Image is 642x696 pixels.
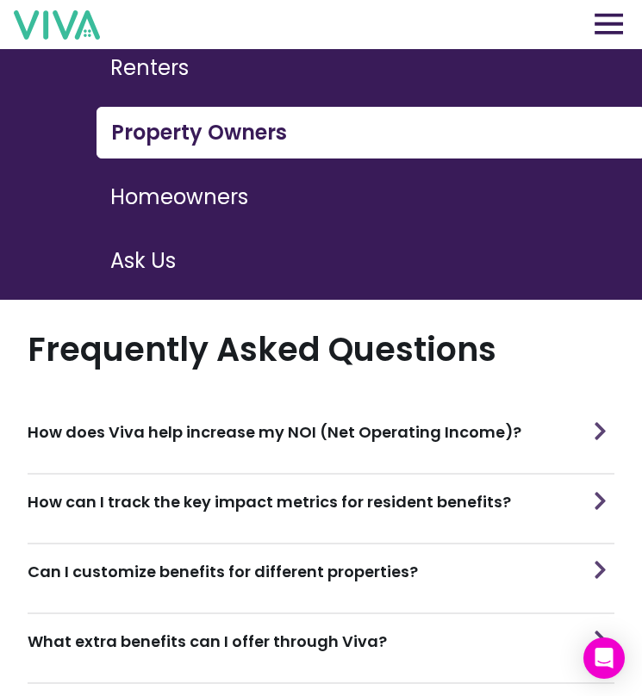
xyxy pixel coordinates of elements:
[28,327,614,372] h1: Frequently Asked Questions
[28,560,418,583] h3: Can I customize benefits for different properties?
[28,405,614,459] div: How does Viva help increase my NOI (Net Operating Income)?arrow for minimizing
[588,631,613,649] img: arrow for minimizing
[28,630,387,653] h3: What extra benefits can I offer through Viva?
[97,172,642,222] button: Homeowners
[97,236,642,286] button: Ask Us
[14,10,100,40] img: viva
[97,172,642,236] a: Homeowners
[588,492,613,510] img: arrow for minimizing
[595,13,623,34] img: opens navigation menu
[97,107,642,158] button: Property Owners
[28,475,614,529] div: How can I track the key impact metrics for resident benefits?arrow for minimizing
[28,490,511,513] h3: How can I track the key impact metrics for resident benefits?
[588,422,613,440] img: arrow for minimizing
[28,420,521,444] h3: How does Viva help increase my NOI (Net Operating Income)?
[97,43,642,93] button: Renters
[28,614,614,668] div: What extra benefits can I offer through Viva?arrow for minimizing
[583,637,625,679] div: Open Intercom Messenger
[588,561,613,579] img: arrow for minimizing
[97,107,642,172] a: Property Owners
[97,236,642,300] a: Ask Us
[97,43,642,107] a: Renters
[28,544,614,599] div: Can I customize benefits for different properties?arrow for minimizing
